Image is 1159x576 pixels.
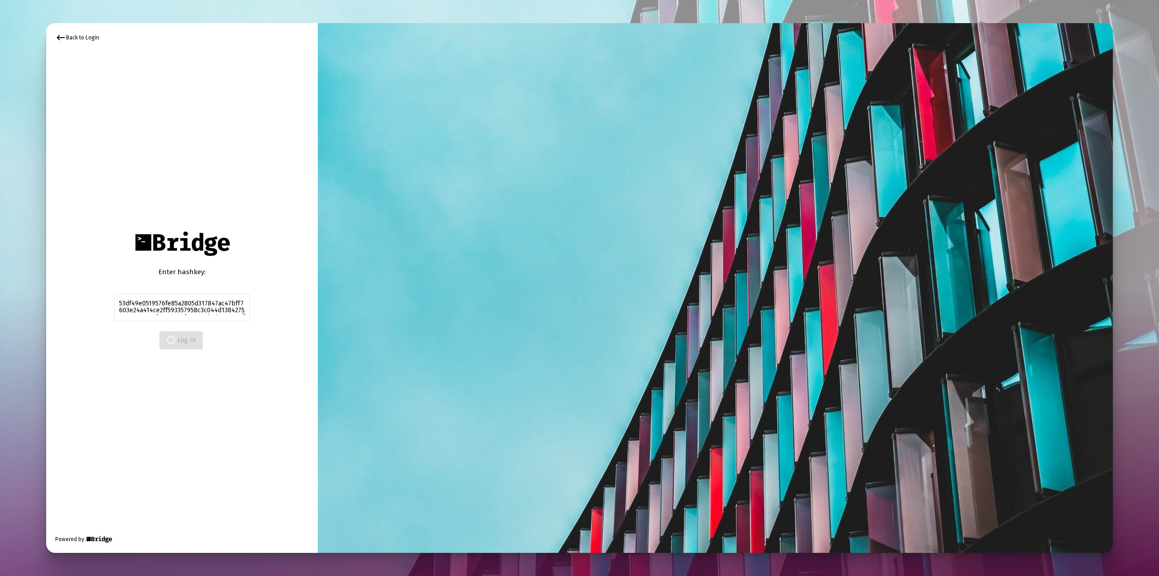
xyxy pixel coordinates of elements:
[55,535,113,544] div: Powered by
[130,227,234,261] img: Bridge Financial Technology Logo
[159,331,203,349] button: Log In
[55,32,99,43] div: Back to Login
[55,32,66,43] mat-icon: keyboard_backspace
[114,267,250,276] div: Enter hashkey:
[167,336,196,344] span: Log In
[85,535,113,544] img: Bridge Financial Technology Logo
